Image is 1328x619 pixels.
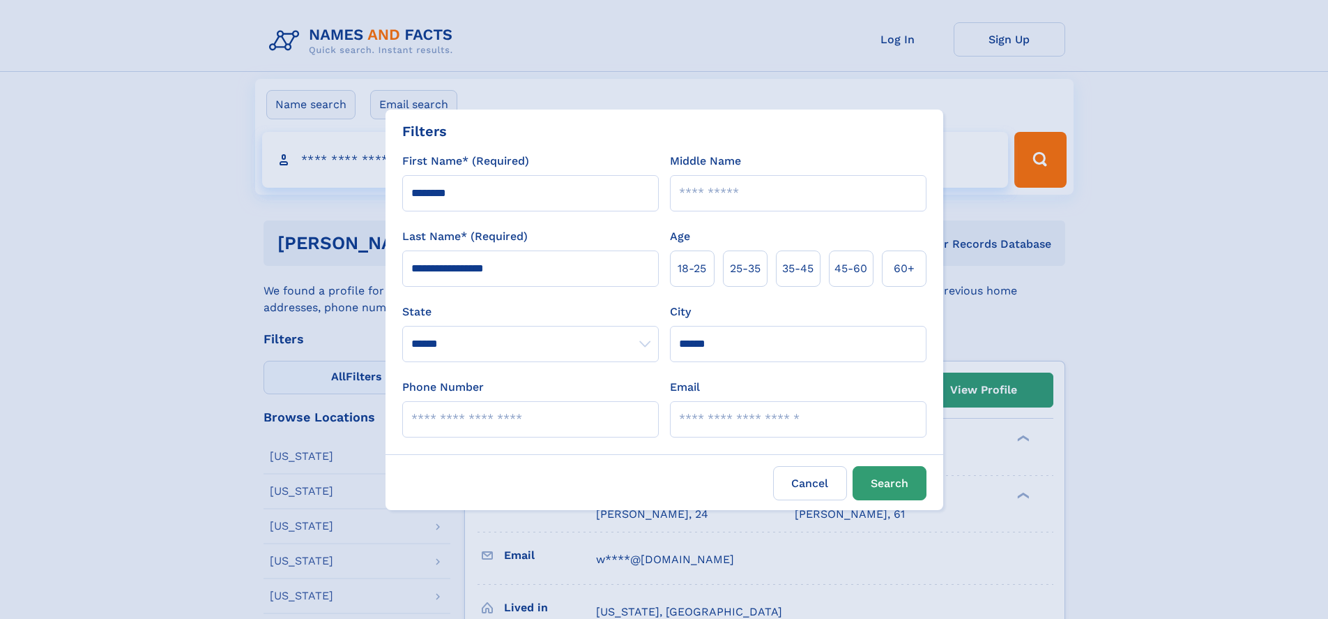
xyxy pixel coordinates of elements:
[853,466,926,500] button: Search
[670,228,690,245] label: Age
[402,304,659,320] label: State
[402,153,529,170] label: First Name* (Required)
[782,260,814,277] span: 35‑45
[730,260,761,277] span: 25‑35
[402,228,528,245] label: Last Name* (Required)
[670,304,691,320] label: City
[678,260,706,277] span: 18‑25
[834,260,867,277] span: 45‑60
[773,466,847,500] label: Cancel
[402,121,447,142] div: Filters
[402,379,484,396] label: Phone Number
[894,260,915,277] span: 60+
[670,379,700,396] label: Email
[670,153,741,170] label: Middle Name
